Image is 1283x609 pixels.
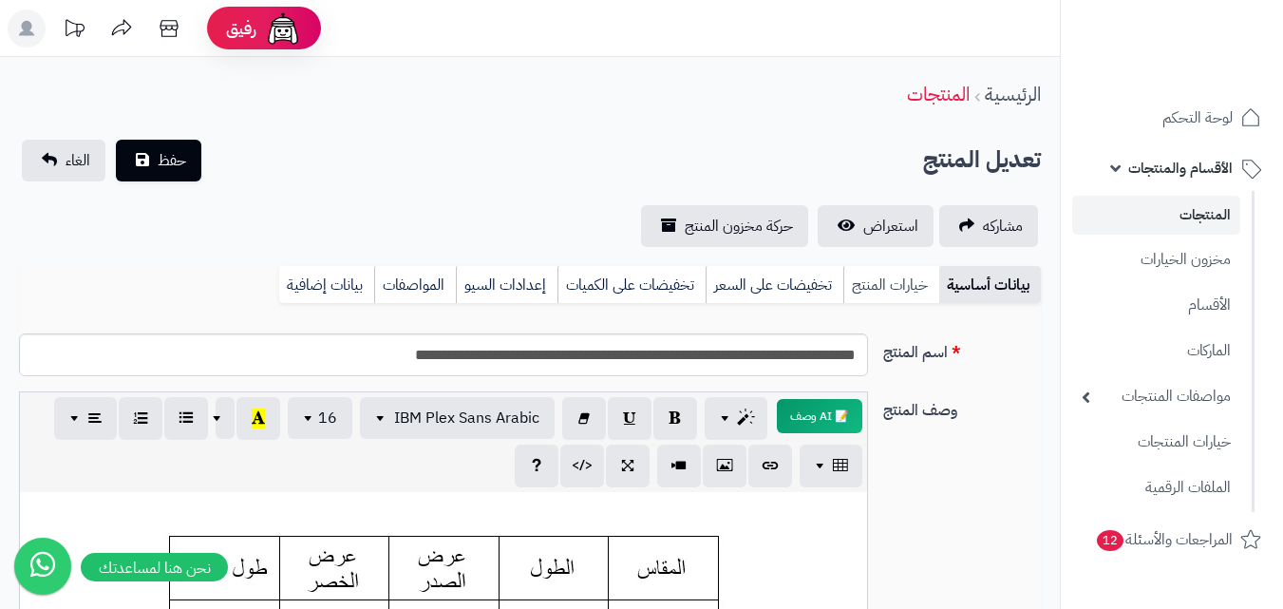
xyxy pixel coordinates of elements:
span: لوحة التحكم [1162,105,1233,131]
a: خيارات المنتجات [1072,422,1240,463]
span: رفيق [226,17,256,40]
a: حركة مخزون المنتج [641,205,808,247]
a: الماركات [1072,331,1240,371]
a: مخزون الخيارات [1072,239,1240,280]
img: logo-2.png [1154,50,1265,90]
span: الأقسام والمنتجات [1128,155,1233,181]
a: المنتجات [907,80,970,108]
a: خيارات المنتج [843,266,939,304]
span: حركة مخزون المنتج [685,215,793,238]
span: حفظ [158,149,186,172]
a: تخفيضات على السعر [706,266,843,304]
a: الغاء [22,140,105,181]
img: ai-face.png [264,10,302,48]
label: وصف المنتج [876,391,1048,422]
span: الغاء [66,149,90,172]
a: لوحة التحكم [1072,95,1272,141]
button: 📝 AI وصف [777,399,862,433]
a: تخفيضات على الكميات [557,266,706,304]
a: مواصفات المنتجات [1072,376,1240,417]
span: 16 [318,407,337,429]
a: المراجعات والأسئلة12 [1072,517,1272,562]
a: مشاركه [939,205,1038,247]
span: 12 [1097,530,1123,551]
a: إعدادات السيو [456,266,557,304]
a: بيانات إضافية [279,266,374,304]
a: استعراض [818,205,934,247]
span: المراجعات والأسئلة [1095,526,1233,553]
a: الأقسام [1072,285,1240,326]
a: تحديثات المنصة [50,10,98,52]
a: المنتجات [1072,196,1240,235]
button: 16 [288,397,352,439]
a: المواصفات [374,266,456,304]
span: IBM Plex Sans Arabic [394,407,539,429]
button: IBM Plex Sans Arabic [360,397,555,439]
a: الملفات الرقمية [1072,467,1240,508]
span: مشاركه [983,215,1023,238]
button: حفظ [116,140,201,181]
label: اسم المنتج [876,333,1048,364]
span: استعراض [863,215,918,238]
a: الرئيسية [985,80,1041,108]
h2: تعديل المنتج [923,141,1041,180]
a: بيانات أساسية [939,266,1041,304]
